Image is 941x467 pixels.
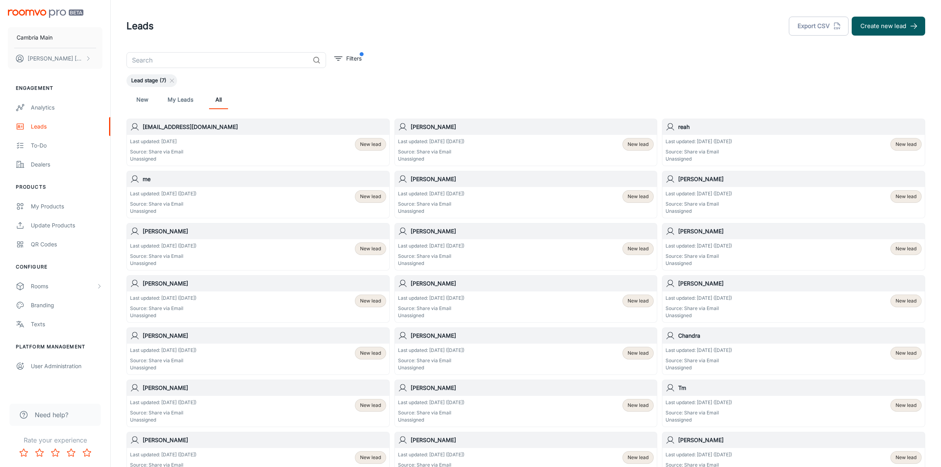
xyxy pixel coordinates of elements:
h6: [PERSON_NAME] [143,227,386,236]
a: TmLast updated: [DATE] ([DATE])Source: Share via EmailUnassignedNew lead [662,380,925,427]
p: Source: Share via Email [666,253,732,260]
span: New lead [360,402,381,409]
button: Rate 4 star [63,445,79,461]
button: Rate 1 star [16,445,32,461]
p: Last updated: [DATE] [130,138,183,145]
p: Last updated: [DATE] ([DATE]) [666,451,732,458]
p: Unassigned [666,416,732,424]
p: Unassigned [398,364,464,371]
span: Lead stage (7) [126,77,171,85]
p: Unassigned [398,260,464,267]
p: Source: Share via Email [398,200,464,208]
p: Source: Share via Email [666,200,732,208]
p: Source: Share via Email [398,357,464,364]
a: [PERSON_NAME]Last updated: [DATE] ([DATE])Source: Share via EmailUnassignedNew lead [394,275,658,323]
p: Source: Share via Email [398,253,464,260]
h6: [PERSON_NAME] [143,436,386,444]
p: Unassigned [666,312,732,319]
p: Unassigned [398,155,464,163]
h6: [EMAIL_ADDRESS][DOMAIN_NAME] [143,123,386,131]
p: Source: Share via Email [666,148,732,155]
h6: [PERSON_NAME] [143,279,386,288]
span: New lead [896,141,916,148]
input: Search [126,52,309,68]
h1: Leads [126,19,154,33]
p: Source: Share via Email [130,200,196,208]
p: Unassigned [666,208,732,215]
a: [PERSON_NAME]Last updated: [DATE] ([DATE])Source: Share via EmailUnassignedNew lead [662,275,925,323]
span: New lead [360,350,381,357]
h6: [PERSON_NAME] [678,175,922,183]
h6: [PERSON_NAME] [411,331,654,340]
a: New [133,90,152,109]
h6: [PERSON_NAME] [411,279,654,288]
a: ChandraLast updated: [DATE] ([DATE])Source: Share via EmailUnassignedNew lead [662,327,925,375]
p: Unassigned [130,260,196,267]
span: New lead [628,193,649,200]
a: [PERSON_NAME]Last updated: [DATE] ([DATE])Source: Share via EmailUnassignedNew lead [126,380,390,427]
h6: [PERSON_NAME] [411,123,654,131]
p: Last updated: [DATE] ([DATE]) [130,399,196,406]
a: meLast updated: [DATE] ([DATE])Source: Share via EmailUnassignedNew lead [126,171,390,218]
h6: [PERSON_NAME] [411,436,654,444]
h6: [PERSON_NAME] [411,227,654,236]
p: Source: Share via Email [666,357,732,364]
button: Rate 3 star [47,445,63,461]
p: Source: Share via Email [130,253,196,260]
p: Last updated: [DATE] ([DATE]) [666,347,732,354]
button: Rate 5 star [79,445,95,461]
div: Update Products [31,221,102,230]
p: Last updated: [DATE] ([DATE]) [666,242,732,250]
div: My Products [31,202,102,211]
span: New lead [360,141,381,148]
p: Last updated: [DATE] ([DATE]) [398,451,464,458]
p: Last updated: [DATE] ([DATE]) [130,347,196,354]
p: Source: Share via Email [666,409,732,416]
button: Rate 2 star [32,445,47,461]
p: Last updated: [DATE] ([DATE]) [666,138,732,145]
a: [PERSON_NAME]Last updated: [DATE] ([DATE])Source: Share via EmailUnassignedNew lead [126,275,390,323]
a: [PERSON_NAME]Last updated: [DATE] ([DATE])Source: Share via EmailUnassignedNew lead [662,223,925,270]
p: Unassigned [130,312,196,319]
a: reahLast updated: [DATE] ([DATE])Source: Share via EmailUnassignedNew lead [662,119,925,166]
a: [EMAIL_ADDRESS][DOMAIN_NAME]Last updated: [DATE]Source: Share via EmailUnassignedNew lead [126,119,390,166]
span: New lead [628,402,649,409]
h6: reah [678,123,922,131]
p: Last updated: [DATE] ([DATE]) [666,295,732,302]
a: My Leads [168,90,193,109]
p: Unassigned [666,155,732,163]
div: Lead stage (7) [126,74,177,87]
span: New lead [628,454,649,461]
p: Last updated: [DATE] ([DATE]) [666,399,732,406]
div: Analytics [31,103,102,112]
p: Last updated: [DATE] ([DATE]) [666,190,732,197]
p: Last updated: [DATE] ([DATE]) [398,295,464,302]
button: Cambria Main [8,27,102,48]
h6: me [143,175,386,183]
p: Last updated: [DATE] ([DATE]) [130,190,196,197]
p: Unassigned [130,364,196,371]
span: New lead [628,245,649,252]
span: New lead [896,350,916,357]
h6: [PERSON_NAME] [411,175,654,183]
div: Rooms [31,282,96,291]
a: [PERSON_NAME]Last updated: [DATE] ([DATE])Source: Share via EmailUnassignedNew lead [394,380,658,427]
p: Last updated: [DATE] ([DATE]) [398,138,464,145]
h6: Chandra [678,331,922,340]
span: New lead [896,193,916,200]
span: New lead [360,297,381,304]
a: All [209,90,228,109]
button: filter [332,52,364,65]
p: Rate your experience [6,435,104,445]
p: Cambria Main [17,33,53,42]
p: Unassigned [130,208,196,215]
p: Last updated: [DATE] ([DATE]) [398,399,464,406]
div: Leads [31,122,102,131]
span: New lead [896,245,916,252]
h6: [PERSON_NAME] [411,384,654,392]
span: New lead [896,402,916,409]
div: QR Codes [31,240,102,249]
p: Last updated: [DATE] ([DATE]) [398,242,464,250]
img: Roomvo PRO Beta [8,9,83,18]
div: User Administration [31,362,102,371]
